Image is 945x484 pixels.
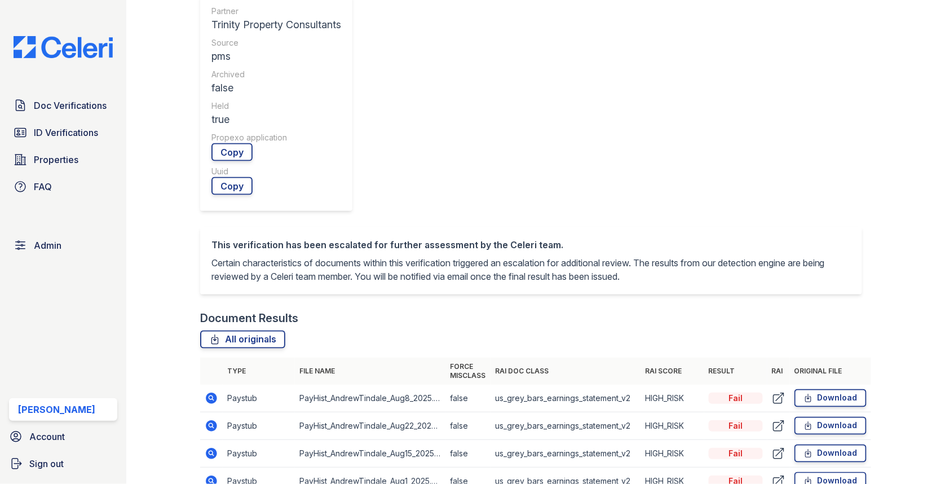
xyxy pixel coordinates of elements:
td: us_grey_bars_earnings_statement_v2 [491,440,641,468]
td: Paystub [223,440,295,468]
div: Source [211,37,341,49]
div: Document Results [200,310,298,326]
a: Copy [211,177,253,195]
div: Fail [709,393,763,404]
td: us_grey_bars_earnings_statement_v2 [491,412,641,440]
th: RAI [767,358,790,385]
div: Held [211,100,341,112]
td: false [445,385,491,412]
th: Force misclass [445,358,491,385]
td: HIGH_RISK [641,385,704,412]
td: PayHist_AndrewTindale_Aug22_2025.pdf [295,412,445,440]
div: Uuid [211,166,341,177]
img: CE_Logo_Blue-a8612792a0a2168367f1c8372b55b34899dd931a85d93a1a3d3e32e68fde9ad4.png [5,36,122,58]
div: Propexo application [211,132,341,143]
a: Download [794,389,867,407]
a: Admin [9,234,117,257]
div: [PERSON_NAME] [18,403,95,416]
a: Download [794,445,867,463]
th: Type [223,358,295,385]
a: All originals [200,331,285,349]
span: Properties [34,153,78,166]
a: Doc Verifications [9,94,117,117]
div: true [211,112,341,127]
div: This verification has been escalated for further assessment by the Celeri team. [211,238,851,252]
a: ID Verifications [9,121,117,144]
td: PayHist_AndrewTindale_Aug8_2025.pdf [295,385,445,412]
a: Download [794,417,867,435]
a: FAQ [9,175,117,198]
td: HIGH_RISK [641,440,704,468]
a: Sign out [5,452,122,475]
td: Paystub [223,412,295,440]
span: Account [29,430,65,443]
th: File name [295,358,445,385]
span: ID Verifications [34,126,98,139]
th: Result [704,358,767,385]
div: Archived [211,69,341,80]
td: false [445,440,491,468]
a: Properties [9,148,117,171]
p: Certain characteristics of documents within this verification triggered an escalation for additio... [211,256,851,283]
td: Paystub [223,385,295,412]
a: Copy [211,143,253,161]
th: Original file [790,358,871,385]
td: false [445,412,491,440]
span: Admin [34,239,61,252]
div: pms [211,49,341,64]
span: Doc Verifications [34,99,107,112]
td: HIGH_RISK [641,412,704,440]
div: Fail [709,420,763,432]
div: false [211,80,341,96]
div: Trinity Property Consultants [211,17,341,33]
div: Partner [211,6,341,17]
th: RAI Score [641,358,704,385]
div: Fail [709,448,763,459]
span: FAQ [34,180,52,193]
th: RAI Doc Class [491,358,641,385]
td: PayHist_AndrewTindale_Aug15_2025.pdf [295,440,445,468]
span: Sign out [29,457,64,470]
td: us_grey_bars_earnings_statement_v2 [491,385,641,412]
a: Account [5,425,122,448]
